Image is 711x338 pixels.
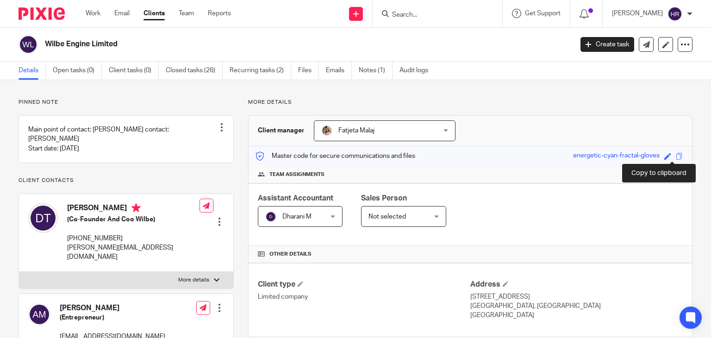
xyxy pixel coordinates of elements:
[269,171,324,178] span: Team assignments
[326,62,352,80] a: Emails
[470,280,683,289] h4: Address
[45,39,462,49] h2: Wilbe Engine Limited
[368,213,406,220] span: Not selected
[28,203,58,233] img: svg%3E
[470,311,683,320] p: [GEOGRAPHIC_DATA]
[19,177,234,184] p: Client contacts
[179,9,194,18] a: Team
[470,301,683,311] p: [GEOGRAPHIC_DATA], [GEOGRAPHIC_DATA]
[361,194,407,202] span: Sales Person
[282,213,312,220] span: Dharani M
[321,125,332,136] img: MicrosoftTeams-image%20(5).png
[359,62,393,80] a: Notes (1)
[114,9,130,18] a: Email
[131,203,141,213] i: Primary
[248,99,692,106] p: More details
[166,62,223,80] a: Closed tasks (26)
[265,211,276,222] img: svg%3E
[19,7,65,20] img: Pixie
[19,35,38,54] img: svg%3E
[60,303,165,313] h4: [PERSON_NAME]
[208,9,231,18] a: Reports
[256,151,415,161] p: Master code for secure communications and files
[60,313,165,322] h5: (Entrepreneur)
[67,243,200,262] p: [PERSON_NAME][EMAIL_ADDRESS][DOMAIN_NAME]
[258,292,470,301] p: Limited company
[86,9,100,18] a: Work
[67,215,200,224] h5: (Co-Founder And Coo Wilbe)
[109,62,159,80] a: Client tasks (0)
[298,62,319,80] a: Files
[399,62,435,80] a: Audit logs
[178,276,209,284] p: More details
[53,62,102,80] a: Open tasks (0)
[338,127,374,134] span: Fatjeta Malaj
[391,11,474,19] input: Search
[67,234,200,243] p: [PHONE_NUMBER]
[67,203,200,215] h4: [PERSON_NAME]
[258,126,305,135] h3: Client manager
[19,99,234,106] p: Pinned note
[667,6,682,21] img: svg%3E
[525,10,561,17] span: Get Support
[580,37,634,52] a: Create task
[573,151,660,162] div: energetic-cyan-fractal-gloves
[258,280,470,289] h4: Client type
[143,9,165,18] a: Clients
[612,9,663,18] p: [PERSON_NAME]
[19,62,46,80] a: Details
[269,250,312,258] span: Other details
[470,292,683,301] p: [STREET_ADDRESS]
[258,194,333,202] span: Assistant Accountant
[28,303,50,325] img: svg%3E
[230,62,291,80] a: Recurring tasks (2)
